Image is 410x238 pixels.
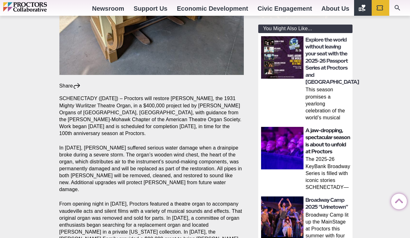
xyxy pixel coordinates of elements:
[391,194,404,207] a: Back to Top
[258,25,353,33] div: You Might Also Like...
[305,127,350,155] a: A jaw-dropping, spectacular season is about to unfold at Proctors
[261,127,303,169] img: thumbnail: A jaw-dropping, spectacular season is about to unfold at Proctors
[305,37,359,85] a: Explore the world without leaving your seat with the 2025-26 Passport Series at Proctors and [GEO...
[261,36,303,79] img: thumbnail: Explore the world without leaving your seat with the 2025-26 Passport Series at Procto...
[59,95,244,137] p: SCHENECTADY ([DATE]) – Proctors will restore [PERSON_NAME], the 1931 Mighty Wurlitzer Theatre Org...
[305,197,348,210] a: Broadway Camp 2025 “Urinetown”
[3,2,74,12] img: Proctors logo
[59,82,81,89] div: Share
[59,144,244,193] p: In [DATE], [PERSON_NAME] suffered serious water damage when a drainpipe broke during a severe sto...
[305,156,351,192] p: The 2025-26 KeyBank Broadway Series is filled with iconic stories SCHENECTADY—Whether you’re a de...
[305,86,351,122] p: This season promises a yearlong celebration of the world’s musical tapestry From the sands of the...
